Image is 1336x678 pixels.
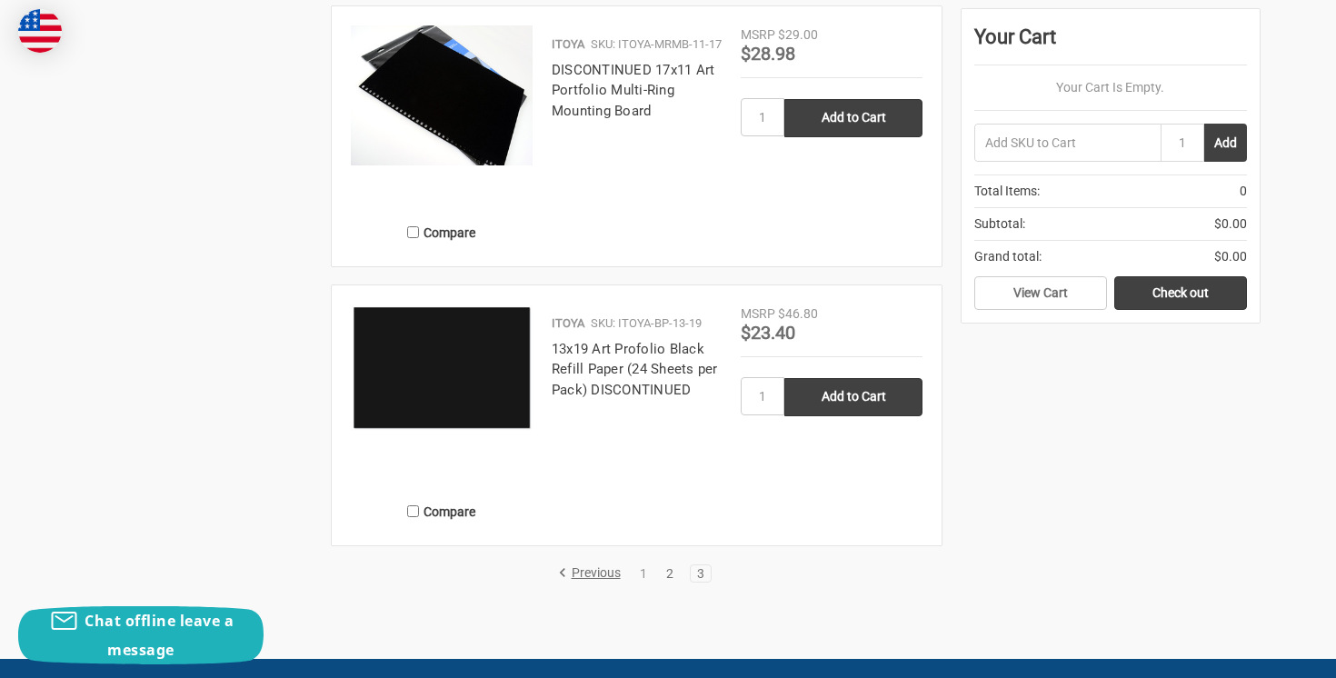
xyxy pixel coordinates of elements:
[974,276,1107,311] a: View Cart
[552,341,718,398] a: 13x19 Art Profolio Black Refill Paper (24 Sheets per Pack) DISCONTINUED
[351,304,533,431] img: 13x19 Art Profolio Black Refill Paper (24 Sheets per Pack)
[1114,276,1247,311] a: Check out
[974,182,1040,201] span: Total Items:
[741,322,795,344] span: $23.40
[407,505,419,517] input: Compare
[974,214,1025,234] span: Subtotal:
[784,99,922,137] input: Add to Cart
[741,43,795,65] span: $28.98
[1204,124,1247,162] button: Add
[552,35,584,54] p: ITOYA
[407,226,419,238] input: Compare
[974,247,1042,266] span: Grand total:
[18,606,264,664] button: Chat offline leave a message
[1240,182,1247,201] span: 0
[741,304,775,324] div: MSRP
[351,304,533,486] a: 13x19 Art Profolio Black Refill Paper (24 Sheets per Pack)
[18,9,62,53] img: duty and tax information for United States
[351,25,533,207] a: 17x11 Art Profolio Multi-Ring Mounting Board
[591,314,702,333] p: SKU: ITOYA-BP-13-19
[351,496,533,526] label: Compare
[1214,247,1247,266] span: $0.00
[351,25,533,165] img: 17x11 Art Profolio Multi-Ring Mounting Board
[741,25,775,45] div: MSRP
[784,378,922,416] input: Add to Cart
[591,35,722,54] p: SKU: ITOYA-MRMB-11-17
[633,567,653,580] a: 1
[778,306,818,321] span: $46.80
[778,27,818,42] span: $29.00
[351,217,533,247] label: Compare
[974,78,1247,97] p: Your Cart Is Empty.
[660,567,680,580] a: 2
[558,565,627,582] a: Previous
[974,124,1161,162] input: Add SKU to Cart
[974,22,1247,65] div: Your Cart
[552,62,715,119] a: DISCONTINUED 17x11 Art Portfolio Multi-Ring Mounting Board
[85,611,234,660] span: Chat offline leave a message
[552,314,584,333] p: ITOYA
[1214,214,1247,234] span: $0.00
[691,567,711,580] a: 3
